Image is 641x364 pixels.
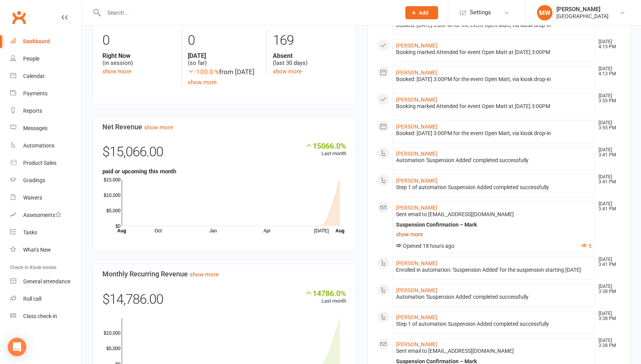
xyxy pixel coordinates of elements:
[10,241,82,259] a: What's New
[144,124,173,131] a: show more
[305,141,346,150] div: 15066.0%
[23,229,37,235] div: Tasks
[10,189,82,207] a: Waivers
[396,103,592,110] div: Booking marked Attended for event Open Matt at [DATE] 3:00PM
[23,296,41,302] div: Roll call
[23,195,42,201] div: Waivers
[10,308,82,325] a: Class kiosk mode
[102,123,346,131] h3: Net Revenue
[102,289,346,314] div: $14,786.00
[273,52,346,67] div: (last 30 days)
[10,50,82,68] a: People
[10,102,82,120] a: Reports
[595,201,620,212] time: [DATE] 3:41 PM
[188,52,261,59] strong: [DATE]
[102,52,176,59] strong: Right Now
[23,278,70,284] div: General attendance
[23,212,61,218] div: Assessments
[396,130,592,137] div: Booked: [DATE] 3:00PM for the event Open Matt, via kiosk drop-in
[10,207,82,224] a: Assessments
[396,205,437,211] a: [PERSON_NAME]
[23,177,45,183] div: Gradings
[305,289,346,297] div: 14786.0%
[23,160,56,166] div: Product Sales
[190,271,219,278] a: show more
[10,273,82,290] a: General attendance kiosk mode
[396,69,437,76] a: [PERSON_NAME]
[10,68,82,85] a: Calendar
[188,52,261,67] div: (so far)
[102,7,395,18] input: Search...
[595,120,620,130] time: [DATE] 3:55 PM
[273,29,346,52] div: 169
[23,142,54,149] div: Automations
[396,341,437,347] a: [PERSON_NAME]
[595,39,620,49] time: [DATE] 4:13 PM
[10,290,82,308] a: Roll call
[102,68,131,75] a: show more
[102,52,176,67] div: (in session)
[396,184,592,191] div: Step 1 of automation Suspension Added completed successfully
[10,172,82,189] a: Gradings
[470,4,491,21] span: Settings
[305,141,346,158] div: Last month
[595,311,620,321] time: [DATE] 3:38 PM
[23,108,42,114] div: Reports
[396,267,592,273] div: Enrolled in automation: 'Suspension Added' for the suspension starting [DATE]
[102,141,346,167] div: $15,066.00
[10,85,82,102] a: Payments
[23,90,48,97] div: Payments
[396,124,437,130] a: [PERSON_NAME]
[10,224,82,241] a: Tasks
[595,338,620,348] time: [DATE] 3:38 PM
[305,289,346,305] div: Last month
[188,79,217,86] a: show more
[10,137,82,154] a: Automations
[396,76,592,83] div: Booked: [DATE] 3:00PM for the event Open Matt, via kiosk drop-in
[396,243,454,249] span: Opened 18 hours ago
[188,67,261,77] div: from [DATE]
[23,56,39,62] div: People
[595,93,620,103] time: [DATE] 3:55 PM
[10,154,82,172] a: Product Sales
[396,42,437,49] a: [PERSON_NAME]
[10,33,82,50] a: Dashboard
[595,174,620,185] time: [DATE] 3:41 PM
[23,125,48,131] div: Messages
[581,243,592,249] button: 5
[396,157,592,164] div: Automation 'Suspension Added' completed successfully
[396,151,437,157] a: [PERSON_NAME]
[23,73,45,79] div: Calendar
[23,247,51,253] div: What's New
[595,147,620,157] time: [DATE] 3:41 PM
[396,321,592,327] div: Step 1 of automation Suspension Added completed successfully
[396,348,514,354] span: Sent email to [EMAIL_ADDRESS][DOMAIN_NAME]
[188,68,219,76] span: -100.0 %
[102,29,176,52] div: 0
[595,284,620,294] time: [DATE] 3:38 PM
[396,260,437,266] a: [PERSON_NAME]
[396,222,592,228] div: Suspension Confirmation – Mark
[23,313,57,319] div: Class check-in
[396,97,437,103] a: [PERSON_NAME]
[273,52,346,59] strong: Absent
[102,168,176,175] strong: paid or upcoming this month
[102,270,346,278] h3: Monthly Recurring Revenue
[537,5,553,20] div: MW
[188,29,261,52] div: 0
[9,8,29,27] a: Clubworx
[23,38,50,44] div: Dashboard
[396,211,514,217] span: Sent email to [EMAIL_ADDRESS][DOMAIN_NAME]
[396,294,592,300] div: Automation 'Suspension Added' completed successfully
[396,314,437,320] a: [PERSON_NAME]
[8,338,26,356] div: Open Intercom Messenger
[10,120,82,137] a: Messages
[396,287,437,293] a: [PERSON_NAME]
[556,13,609,20] div: [GEOGRAPHIC_DATA]
[595,257,620,267] time: [DATE] 3:41 PM
[396,49,592,56] div: Booking marked Attended for event Open Matt at [DATE] 3:00PM
[419,10,428,16] span: Add
[595,66,620,76] time: [DATE] 4:13 PM
[396,178,437,184] a: [PERSON_NAME]
[396,229,592,240] a: show more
